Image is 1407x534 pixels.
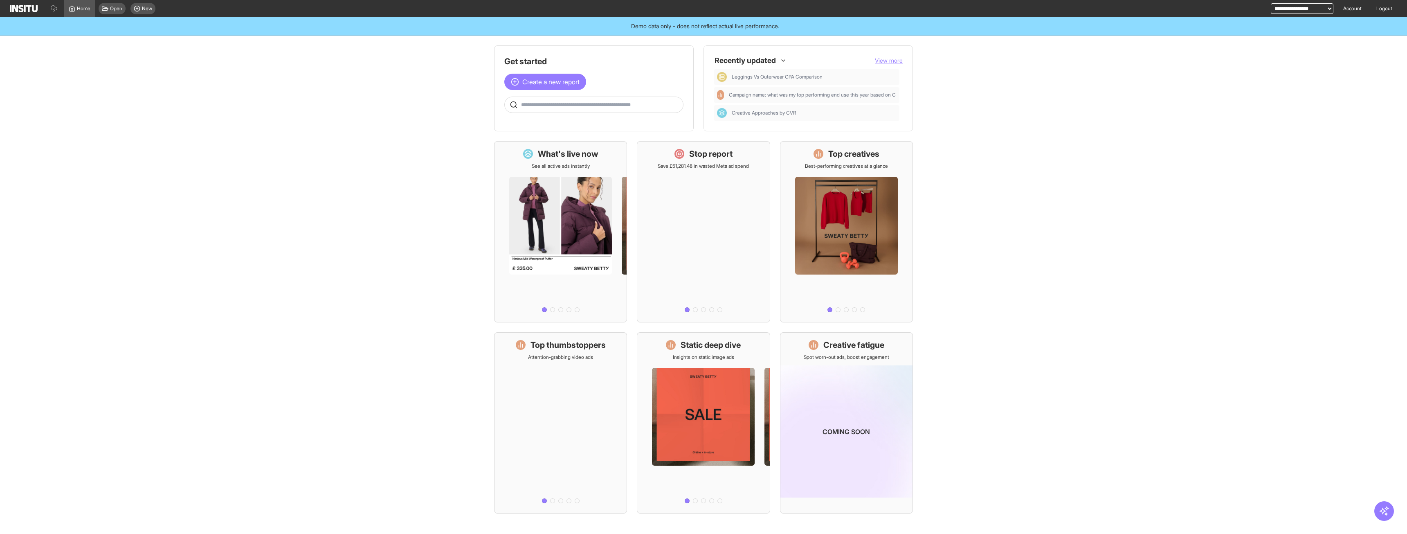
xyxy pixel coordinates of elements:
span: New [142,5,152,12]
p: Attention-grabbing video ads [528,354,593,361]
h1: Get started [504,56,683,67]
span: Home [77,5,90,12]
button: Create a new report [504,74,586,90]
a: Stop reportSave £51,281.48 in wasted Meta ad spend [637,141,770,322]
p: Insights on static image ads [673,354,734,361]
span: Leggings Vs Outerwear CPA Comparison [732,74,823,80]
div: Insights [717,90,724,100]
div: Comparison [717,72,727,82]
span: Leggings Vs Outerwear CPA Comparison [732,74,896,80]
div: Dashboard [717,108,727,118]
span: Campaign name: what was my top performing end use this year based on CVR that had spend above £1000? [729,92,968,98]
span: Creative Approaches by CVR [732,110,896,116]
span: Open [110,5,122,12]
a: Top creativesBest-performing creatives at a glance [780,141,913,322]
p: See all active ads instantly [532,163,590,169]
a: What's live nowSee all active ads instantly [494,141,627,322]
a: Top thumbstoppersAttention-grabbing video ads [494,332,627,514]
h1: Stop report [689,148,733,160]
h1: Top creatives [828,148,879,160]
span: Demo data only - does not reflect actual live performance. [631,22,779,30]
a: Static deep diveInsights on static image ads [637,332,770,514]
span: Campaign name: what was my top performing end use this year based on CVR that had spend above £1000? [729,92,896,98]
h1: Top thumbstoppers [530,339,606,351]
h1: What's live now [538,148,598,160]
button: View more [875,56,903,65]
img: Logo [10,5,38,12]
span: Creative Approaches by CVR [732,110,796,116]
p: Best-performing creatives at a glance [805,163,888,169]
p: Save £51,281.48 in wasted Meta ad spend [658,163,749,169]
h1: Static deep dive [681,339,741,351]
span: Create a new report [522,77,580,87]
span: View more [875,57,903,64]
